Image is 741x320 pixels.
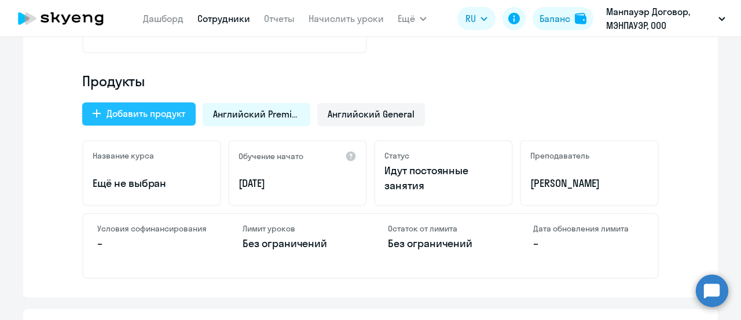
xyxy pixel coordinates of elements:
a: Начислить уроки [309,13,384,24]
h4: Лимит уроков [243,223,353,234]
button: Добавить продукт [82,102,196,126]
h5: Преподаватель [530,150,589,161]
span: Английский Premium [213,108,300,120]
img: balance [575,13,586,24]
h5: Обучение начато [239,151,303,161]
p: – [533,236,644,251]
button: RU [457,7,496,30]
a: Отчеты [264,13,295,24]
p: Без ограничений [243,236,353,251]
h5: Название курса [93,150,154,161]
h5: Статус [384,150,409,161]
div: Добавить продукт [107,106,185,120]
p: Манпауэр Договор, МЭНПАУЭР, ООО [606,5,714,32]
a: Сотрудники [197,13,250,24]
p: [DATE] [239,176,357,191]
span: RU [465,12,476,25]
h4: Дата обновления лимита [533,223,644,234]
p: – [97,236,208,251]
h4: Условия софинансирования [97,223,208,234]
h4: Продукты [82,72,659,90]
h4: Остаток от лимита [388,223,498,234]
button: Манпауэр Договор, МЭНПАУЭР, ООО [600,5,731,32]
div: Баланс [540,12,570,25]
p: Ещё не выбран [93,176,211,191]
p: Идут постоянные занятия [384,163,502,193]
button: Балансbalance [533,7,593,30]
span: Ещё [398,12,415,25]
a: Дашборд [143,13,184,24]
span: Английский General [328,108,414,120]
p: Без ограничений [388,236,498,251]
p: [PERSON_NAME] [530,176,648,191]
button: Ещё [398,7,427,30]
